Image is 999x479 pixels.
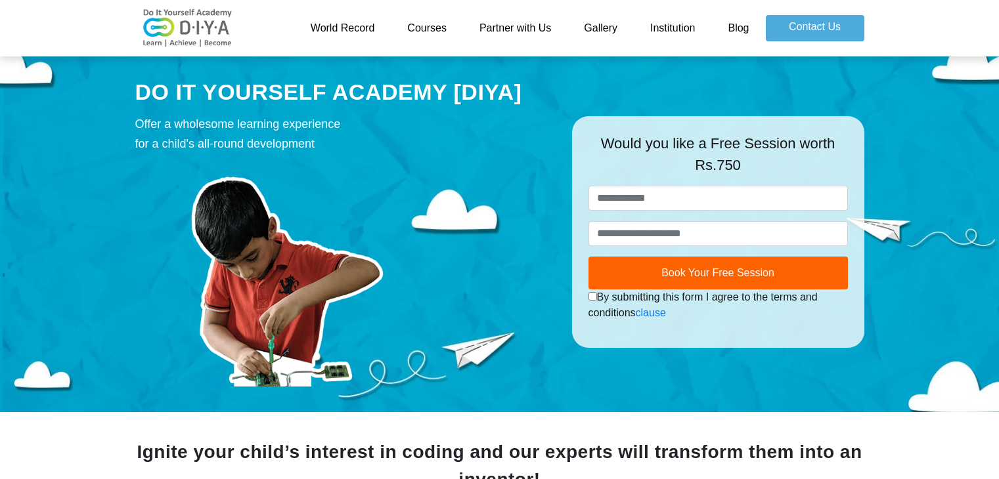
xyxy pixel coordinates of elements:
div: By submitting this form I agree to the terms and conditions [588,289,848,321]
img: course-prod.png [135,160,437,386]
a: Contact Us [766,15,864,41]
span: Book Your Free Session [661,267,774,278]
div: Would you like a Free Session worth Rs.750 [588,133,848,186]
a: clause [636,307,666,318]
a: Gallery [567,15,634,41]
button: Book Your Free Session [588,257,848,289]
div: DO IT YOURSELF ACADEMY [DIYA] [135,77,552,108]
img: logo-v2.png [135,9,240,48]
a: Blog [711,15,765,41]
div: Offer a wholesome learning experience for a child's all-round development [135,114,552,154]
a: Institution [634,15,711,41]
a: Courses [391,15,463,41]
a: Partner with Us [463,15,567,41]
a: World Record [294,15,391,41]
